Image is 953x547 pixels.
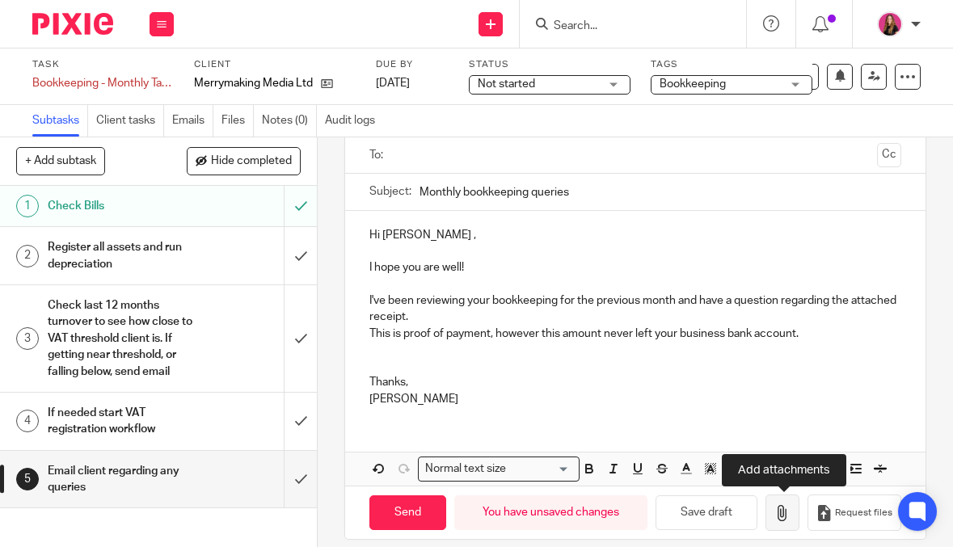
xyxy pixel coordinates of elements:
p: Merrymaking Media Ltd [194,75,313,91]
input: Search [552,19,698,34]
div: 5 [16,468,39,490]
a: Notes (0) [262,105,317,137]
p: I hope you are well! [369,259,902,276]
div: Bookkeeping - Monthly Tasks [32,75,174,91]
p: [PERSON_NAME] [369,391,902,407]
h1: Check last 12 months turnover to see how close to VAT threshold client is. If getting near thresh... [48,293,195,384]
a: Client tasks [96,105,164,137]
label: Client [194,58,356,71]
div: 3 [16,327,39,350]
span: Request files [835,507,892,520]
h1: Check Bills [48,194,195,218]
label: To: [369,147,387,163]
a: Files [221,105,254,137]
img: Pixie [32,13,113,35]
span: Bookkeeping [660,78,726,90]
p: I've been reviewing your bookkeeping for the previous month and have a question regarding the att... [369,276,902,326]
h1: Email client regarding any queries [48,459,195,500]
div: 2 [16,245,39,267]
img: 17.png [877,11,903,37]
input: Send [369,495,446,530]
a: Audit logs [325,105,383,137]
a: Emails [172,105,213,137]
span: Hide completed [211,155,292,168]
p: Thanks, [369,358,902,391]
input: Search for option [512,461,570,478]
a: Subtasks [32,105,88,137]
div: Search for option [418,457,580,482]
button: Hide completed [187,147,301,175]
label: Subject: [369,183,411,200]
button: Cc [877,143,901,167]
button: + Add subtask [16,147,105,175]
div: 1 [16,195,39,217]
span: [DATE] [376,78,410,89]
h1: Register all assets and run depreciation [48,235,195,276]
p: Hi [PERSON_NAME] , [369,227,902,260]
span: Normal text size [422,461,510,478]
button: Save draft [656,495,757,530]
span: Not started [478,78,535,90]
label: Task [32,58,174,71]
label: Status [469,58,630,71]
button: Request files [808,494,901,531]
h1: If needed start VAT registration workflow [48,401,195,442]
label: Due by [376,58,449,71]
p: This is proof of payment, however this amount never left your business bank account. [369,326,902,342]
div: 4 [16,410,39,432]
div: You have unsaved changes [454,495,647,530]
label: Tags [651,58,812,71]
